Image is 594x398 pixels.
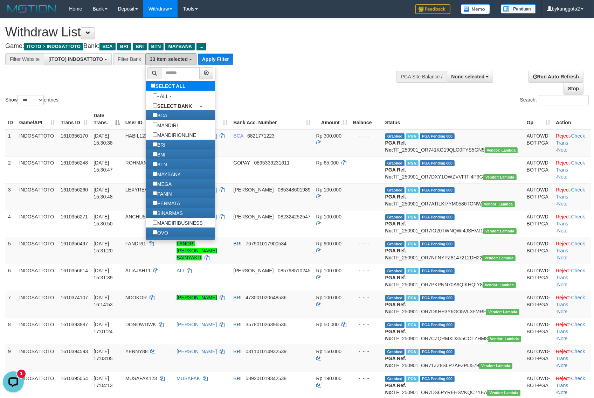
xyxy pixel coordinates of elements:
a: [PERSON_NAME] [177,322,217,327]
span: Grabbed [385,241,405,247]
span: Rp 100.000 [316,214,341,219]
span: Marked by bykanggota2 [406,349,418,355]
td: AUTOWD-BOT-PGA [524,291,553,318]
td: INDOSATTOTO [16,210,58,237]
td: INDOSATTOTO [16,345,58,372]
span: Marked by bykanggota1 [406,241,418,247]
span: Copy 473001020648536 to clipboard [246,295,286,300]
td: TF_250901_OR71ZZ8SLP7AFZPIJ579 [382,345,524,372]
b: PGA Ref. No: [385,356,406,368]
td: · · [553,318,591,345]
a: Note [557,147,568,153]
input: - ALL - [153,93,157,98]
label: PERMATA [146,198,187,208]
td: 6 [5,264,16,291]
div: - - - [353,132,380,139]
span: PGA Pending [420,214,455,220]
td: INDOSATTOTO [16,237,58,264]
span: PGA Pending [420,322,455,328]
span: [DATE] 15:30:38 [94,133,113,146]
span: Grabbed [385,133,405,139]
td: INDOSATTOTO [16,318,58,345]
td: · · [553,345,591,372]
label: MANDIRIBUSINESS [146,218,210,228]
td: INDOSATTOTO [16,183,58,210]
a: Reject [556,376,570,381]
span: [DATE] 15:30:47 [94,160,113,173]
span: ... [196,43,206,50]
span: BRI [233,295,241,300]
h4: Game: Bank: [5,43,389,50]
a: Note [557,390,568,395]
span: PGA Pending [420,268,455,274]
div: - - - [353,294,380,301]
td: AUTOWD-BOT-PGA [524,129,553,156]
td: 4 [5,210,16,237]
label: Search: [520,95,589,105]
button: None selected [447,71,493,83]
label: SINARMAS [146,208,190,218]
th: Op: activate to sort column ascending [524,109,553,129]
th: Balance [350,109,382,129]
span: Marked by bykanggota2 [406,322,418,328]
span: Grabbed [385,322,405,328]
td: · · [553,264,591,291]
td: 5 [5,237,16,264]
div: new message indicator [17,1,26,9]
div: - - - [353,159,380,166]
a: ALI [177,268,184,273]
b: PGA Ref. No: [385,167,406,180]
label: MEGA [146,179,179,189]
td: 2 [5,156,16,183]
th: Action [553,109,591,129]
label: BTN [146,159,174,169]
a: Reject [556,160,570,166]
span: Grabbed [385,187,405,193]
input: BRI [153,142,157,147]
span: PGA Pending [420,349,455,355]
b: SELECT BANK [157,103,192,109]
span: LEXYREVO [125,187,152,193]
td: · · [553,183,591,210]
a: Check Trans [556,322,585,334]
a: MUSAFAK [177,376,200,381]
span: MUSAFAK123 [125,376,157,381]
a: Check Trans [556,376,585,388]
span: [PERSON_NAME] [233,268,274,273]
a: Check Trans [556,295,585,307]
span: [DATE] 17:01:24 [94,322,113,334]
span: Marked by bykanggota2 [406,376,418,382]
span: [DATE] 17:04:13 [94,376,113,388]
span: Vendor URL: https://order7.1velocity.biz [482,255,516,261]
span: Rp 300.000 [316,133,341,139]
td: TF_250901_OR7PKPNN70A9QIKHQIY8 [382,264,524,291]
a: Check Trans [556,160,585,173]
span: BRI [233,376,241,381]
a: Run Auto-Refresh [529,71,583,83]
span: BRI [233,241,241,246]
label: GOPAY [146,237,181,247]
span: Vendor URL: https://order7.1velocity.biz [483,228,517,234]
span: Vendor URL: https://order7.1velocity.biz [479,363,512,369]
input: OVO [153,230,157,235]
span: None selected [451,74,485,79]
a: Reject [556,133,570,139]
input: PERMATA [153,201,157,205]
a: Note [557,201,568,207]
td: TF_250901_OR7DXY1OWZVVFITI4P9G [382,156,524,183]
span: [PERSON_NAME] [233,214,274,219]
th: Trans ID: activate to sort column ascending [58,109,91,129]
input: MAYBANK [153,172,157,176]
span: [DATE] 15:30:48 [94,187,113,200]
span: Copy 085348601989 to clipboard [278,187,310,193]
span: Grabbed [385,295,405,301]
b: PGA Ref. No: [385,275,406,287]
button: Open LiveChat chat widget [3,3,24,24]
span: 1610356614 [61,268,88,273]
input: SELECT BANK [153,103,157,108]
span: 1610356271 [61,214,88,219]
span: [DATE] 17:03:05 [94,349,113,361]
span: Rp 100.000 [316,295,341,300]
div: - - - [353,348,380,355]
span: Vendor URL: https://order7.1velocity.biz [483,174,517,180]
